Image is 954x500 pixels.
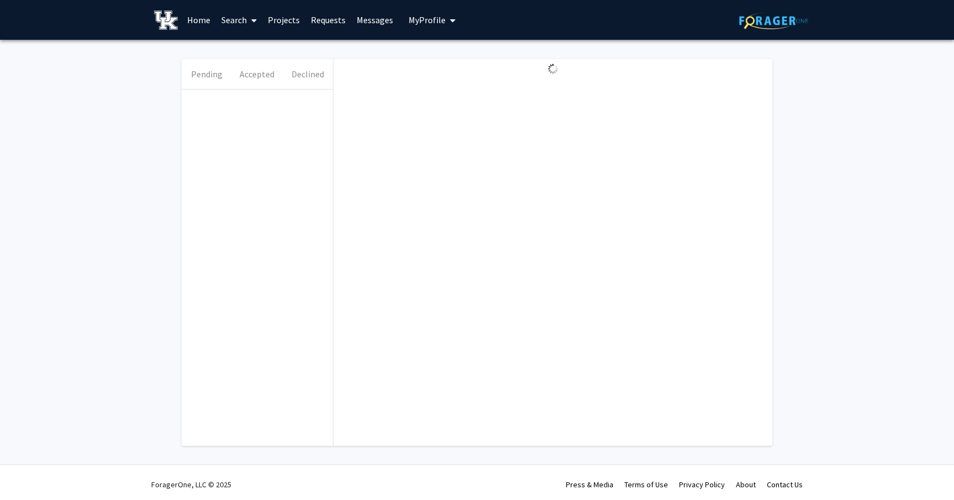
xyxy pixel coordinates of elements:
img: Loading [543,59,563,78]
button: Declined [283,59,333,89]
iframe: Chat [907,450,946,492]
a: Privacy Policy [679,480,725,490]
button: Accepted [232,59,282,89]
button: Pending [182,59,232,89]
a: About [736,480,756,490]
a: Search [216,1,262,39]
a: Terms of Use [624,480,668,490]
a: Contact Us [767,480,803,490]
a: Home [182,1,216,39]
img: University of Kentucky Logo [154,10,178,30]
img: ForagerOne Logo [739,12,808,29]
a: Requests [305,1,351,39]
a: Press & Media [566,480,613,490]
a: Messages [351,1,399,39]
a: Projects [262,1,305,39]
span: My Profile [409,14,446,25]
